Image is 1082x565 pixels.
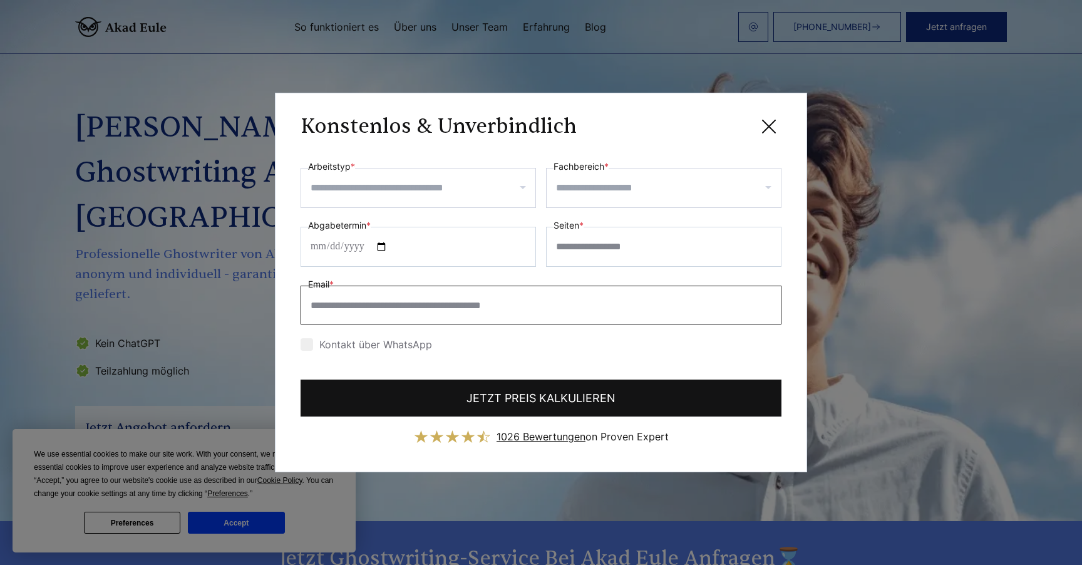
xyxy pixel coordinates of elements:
div: on Proven Expert [497,427,669,447]
span: 1026 Bewertungen [497,430,585,443]
label: Seiten [554,218,584,233]
button: JETZT PREIS KALKULIEREN [301,380,781,417]
label: Kontakt über WhatsApp [301,338,432,351]
label: Abgabetermin [308,218,371,233]
label: Fachbereich [554,159,609,174]
label: Email [308,277,334,292]
label: Arbeitstyp [308,159,355,174]
h3: Konstenlos & Unverbindlich [301,114,577,139]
